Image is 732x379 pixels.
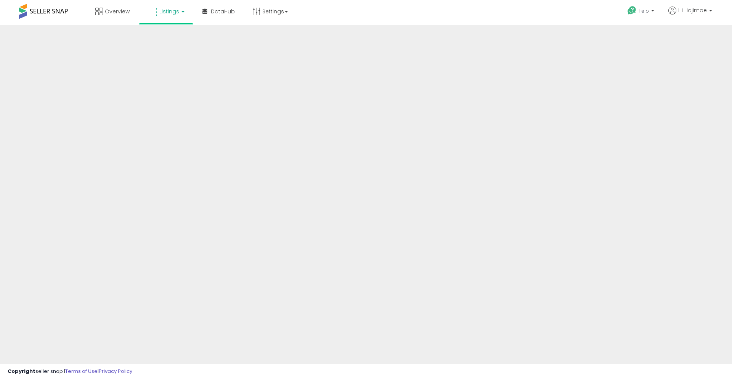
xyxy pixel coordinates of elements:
[159,8,179,15] span: Listings
[627,6,637,15] i: Get Help
[668,6,712,24] a: Hi Hajimae
[211,8,235,15] span: DataHub
[678,6,707,14] span: Hi Hajimae
[639,8,649,14] span: Help
[105,8,130,15] span: Overview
